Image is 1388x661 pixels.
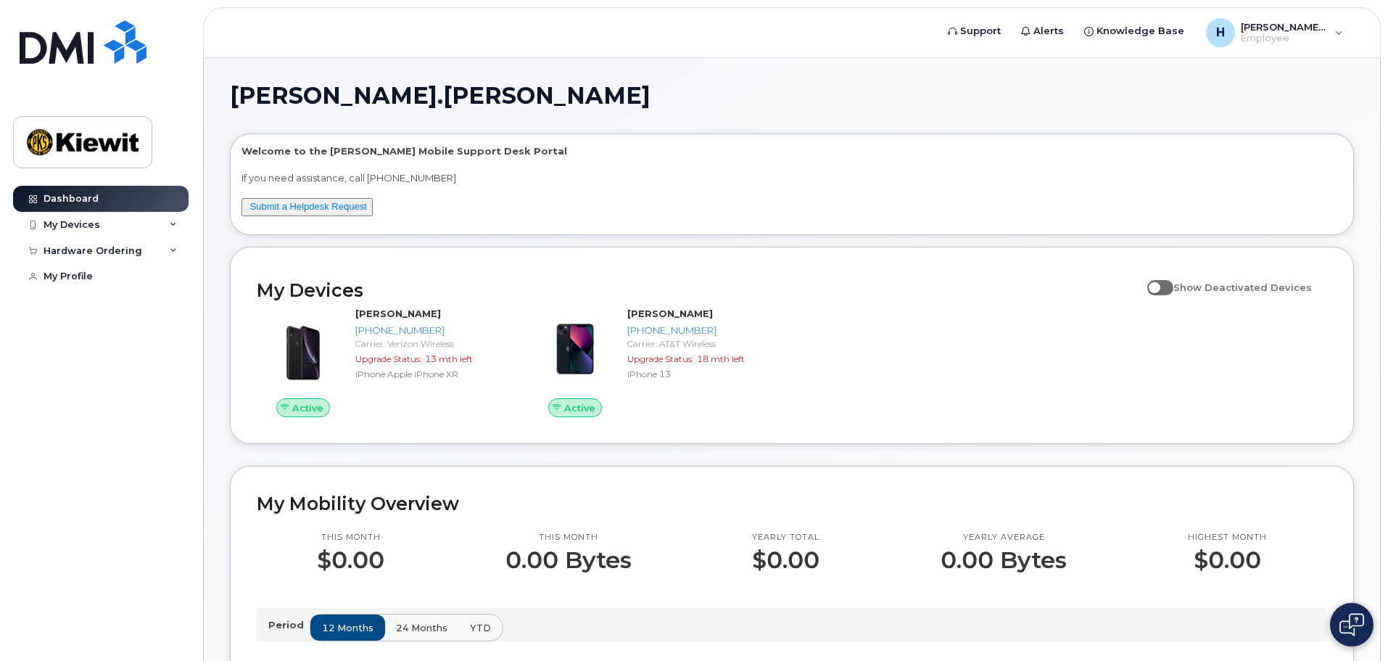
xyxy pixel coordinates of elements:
img: image20231002-3703462-1ig824h.jpeg [540,314,610,384]
h2: My Devices [257,279,1140,301]
div: Carrier: Verizon Wireless [355,337,505,350]
div: Carrier: AT&T Wireless [627,337,777,350]
p: If you need assistance, call [PHONE_NUMBER] [241,171,1342,185]
div: [PHONE_NUMBER] [355,324,505,337]
div: [PHONE_NUMBER] [627,324,777,337]
p: $0.00 [317,547,384,573]
span: 18 mth left [697,353,745,364]
p: Yearly average [941,532,1067,543]
img: Open chat [1339,613,1364,636]
p: Yearly total [752,532,819,543]
span: 24 months [396,621,447,635]
span: Active [564,401,595,415]
button: Submit a Helpdesk Request [241,198,373,216]
span: Show Deactivated Devices [1173,282,1312,293]
p: This month [317,532,384,543]
span: 13 mth left [425,353,473,364]
span: YTD [470,621,491,635]
p: Period [268,618,310,632]
a: Active[PERSON_NAME][PHONE_NUMBER]Carrier: Verizon WirelessUpgrade Status:13 mth leftiPhone Apple ... [257,307,511,417]
strong: [PERSON_NAME] [355,308,441,319]
p: $0.00 [1188,547,1267,573]
p: Welcome to the [PERSON_NAME] Mobile Support Desk Portal [241,144,1342,158]
p: This month [505,532,632,543]
span: Upgrade Status: [627,353,694,364]
div: iPhone Apple iPhone XR [355,368,505,380]
span: [PERSON_NAME].[PERSON_NAME] [230,85,650,107]
p: 0.00 Bytes [941,547,1067,573]
h2: My Mobility Overview [257,493,1327,514]
p: $0.00 [752,547,819,573]
span: Active [292,401,323,415]
p: Highest month [1188,532,1267,543]
p: 0.00 Bytes [505,547,632,573]
img: image20231002-3703462-1qb80zy.jpeg [268,314,338,384]
a: Submit a Helpdesk Request [250,201,367,212]
input: Show Deactivated Devices [1147,274,1159,285]
span: Upgrade Status: [355,353,422,364]
strong: [PERSON_NAME] [627,308,713,319]
div: iPhone 13 [627,368,777,380]
a: Active[PERSON_NAME][PHONE_NUMBER]Carrier: AT&T WirelessUpgrade Status:18 mth leftiPhone 13 [529,307,783,417]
